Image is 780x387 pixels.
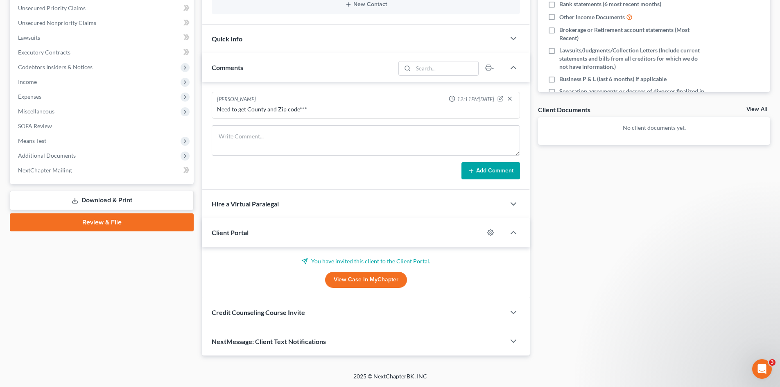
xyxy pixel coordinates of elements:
span: Unsecured Priority Claims [18,5,86,11]
span: Separation agreements or decrees of divorces finalized in the past 2 years [559,87,705,104]
div: Need to get County and Zip code*** [217,105,515,113]
a: Download & Print [10,191,194,210]
span: Unsecured Nonpriority Claims [18,19,96,26]
span: Executory Contracts [18,49,70,56]
span: SOFA Review [18,122,52,129]
a: Review & File [10,213,194,231]
span: Client Portal [212,229,249,236]
span: Codebtors Insiders & Notices [18,63,93,70]
span: NextMessage: Client Text Notifications [212,337,326,345]
input: Search... [414,61,479,75]
span: Brokerage or Retirement account statements (Most Recent) [559,26,705,42]
span: 12:11PM[DATE] [457,95,494,103]
span: Expenses [18,93,41,100]
div: 2025 © NextChapterBK, INC [157,372,624,387]
a: View All [746,106,767,112]
a: Unsecured Nonpriority Claims [11,16,194,30]
span: 3 [769,359,775,366]
span: Credit Counseling Course Invite [212,308,305,316]
span: Additional Documents [18,152,76,159]
iframe: Intercom live chat [752,359,772,379]
span: Lawsuits [18,34,40,41]
span: Other Income Documents [559,13,625,21]
span: Business P & L (last 6 months) if applicable [559,75,667,83]
span: NextChapter Mailing [18,167,72,174]
span: Comments [212,63,243,71]
a: SOFA Review [11,119,194,134]
span: Quick Info [212,35,242,43]
span: Means Test [18,137,46,144]
a: Executory Contracts [11,45,194,60]
div: [PERSON_NAME] [217,95,256,104]
p: No client documents yet. [545,124,764,132]
a: Unsecured Priority Claims [11,1,194,16]
span: Hire a Virtual Paralegal [212,200,279,208]
button: New Contact [218,1,513,8]
a: NextChapter Mailing [11,163,194,178]
span: Lawsuits/Judgments/Collection Letters (Include current statements and bills from all creditors fo... [559,46,705,71]
div: Client Documents [538,105,590,114]
a: View Case in MyChapter [325,272,407,288]
a: Lawsuits [11,30,194,45]
p: You have invited this client to the Client Portal. [212,257,520,265]
button: Add Comment [461,162,520,179]
span: Income [18,78,37,85]
span: Miscellaneous [18,108,54,115]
